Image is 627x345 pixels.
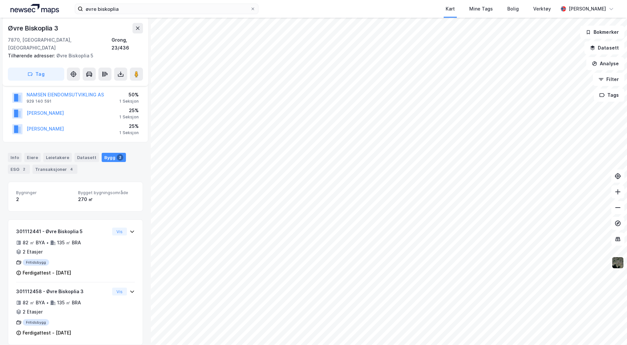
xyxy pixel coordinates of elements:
[507,5,519,13] div: Bolig
[8,153,22,162] div: Info
[8,68,64,81] button: Tag
[119,107,139,114] div: 25%
[533,5,551,13] div: Verktøy
[112,228,127,235] button: Vis
[584,41,624,54] button: Datasett
[580,26,624,39] button: Bokmerker
[569,5,606,13] div: [PERSON_NAME]
[23,329,71,337] div: Ferdigattest - [DATE]
[16,288,110,295] div: 301112458 - Øvre Biskoplia 3
[16,195,73,203] div: 2
[16,228,110,235] div: 301112441 - Øvre Biskoplia 5
[23,269,71,277] div: Ferdigattest - [DATE]
[46,300,49,305] div: •
[119,114,139,120] div: 1 Seksjon
[23,239,45,247] div: 82 ㎡ BYA
[586,57,624,70] button: Analyse
[469,5,493,13] div: Mine Tags
[32,165,77,174] div: Transaksjoner
[74,153,99,162] div: Datasett
[78,195,135,203] div: 270 ㎡
[102,153,126,162] div: Bygg
[119,91,139,99] div: 50%
[27,99,51,104] div: 929 140 591
[594,89,624,102] button: Tags
[68,166,75,172] div: 4
[593,73,624,86] button: Filter
[24,153,41,162] div: Eiere
[119,130,139,135] div: 1 Seksjon
[23,299,45,307] div: 82 ㎡ BYA
[612,256,624,269] img: 9k=
[117,154,123,161] div: 2
[46,240,49,245] div: •
[8,52,138,60] div: Øvre Biskoplia 5
[8,165,30,174] div: ESG
[16,190,73,195] span: Bygninger
[8,23,60,33] div: Øvre Biskoplia 3
[8,36,111,52] div: 7870, [GEOGRAPHIC_DATA], [GEOGRAPHIC_DATA]
[119,99,139,104] div: 1 Seksjon
[57,299,81,307] div: 135 ㎡ BRA
[23,308,43,316] div: 2 Etasjer
[594,314,627,345] div: Kontrollprogram for chat
[594,314,627,345] iframe: Chat Widget
[111,36,143,52] div: Grong, 23/436
[83,4,250,14] input: Søk på adresse, matrikkel, gårdeiere, leietakere eller personer
[119,122,139,130] div: 25%
[23,248,43,256] div: 2 Etasjer
[21,166,27,172] div: 2
[78,190,135,195] span: Bygget bygningsområde
[43,153,72,162] div: Leietakere
[57,239,81,247] div: 135 ㎡ BRA
[112,288,127,295] button: Vis
[8,53,56,58] span: Tilhørende adresser:
[446,5,455,13] div: Kart
[10,4,59,14] img: logo.a4113a55bc3d86da70a041830d287a7e.svg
